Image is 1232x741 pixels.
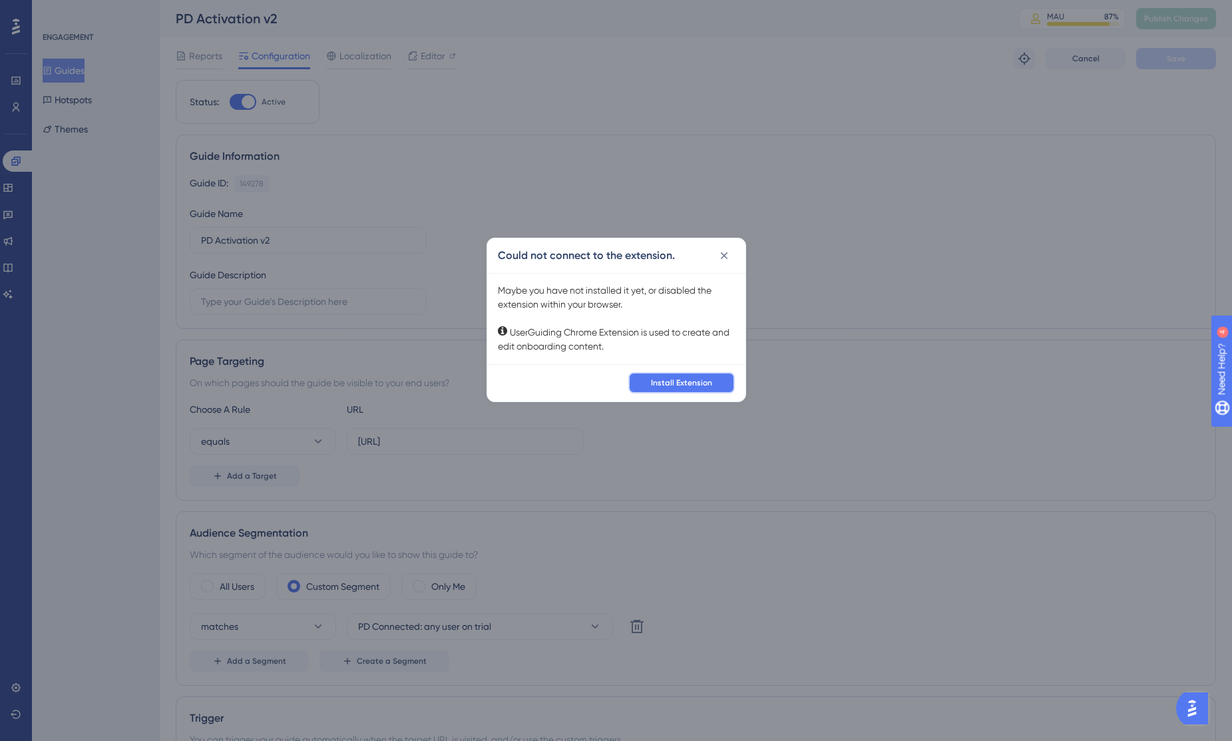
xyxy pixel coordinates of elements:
div: Maybe you have not installed it yet, or disabled the extension within your browser. UserGuiding C... [498,284,735,354]
div: 4 [93,7,97,17]
iframe: UserGuiding AI Assistant Launcher [1176,688,1216,728]
span: Need Help? [31,3,83,19]
h2: Could not connect to the extension. [498,248,675,264]
span: Install Extension [651,377,712,388]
